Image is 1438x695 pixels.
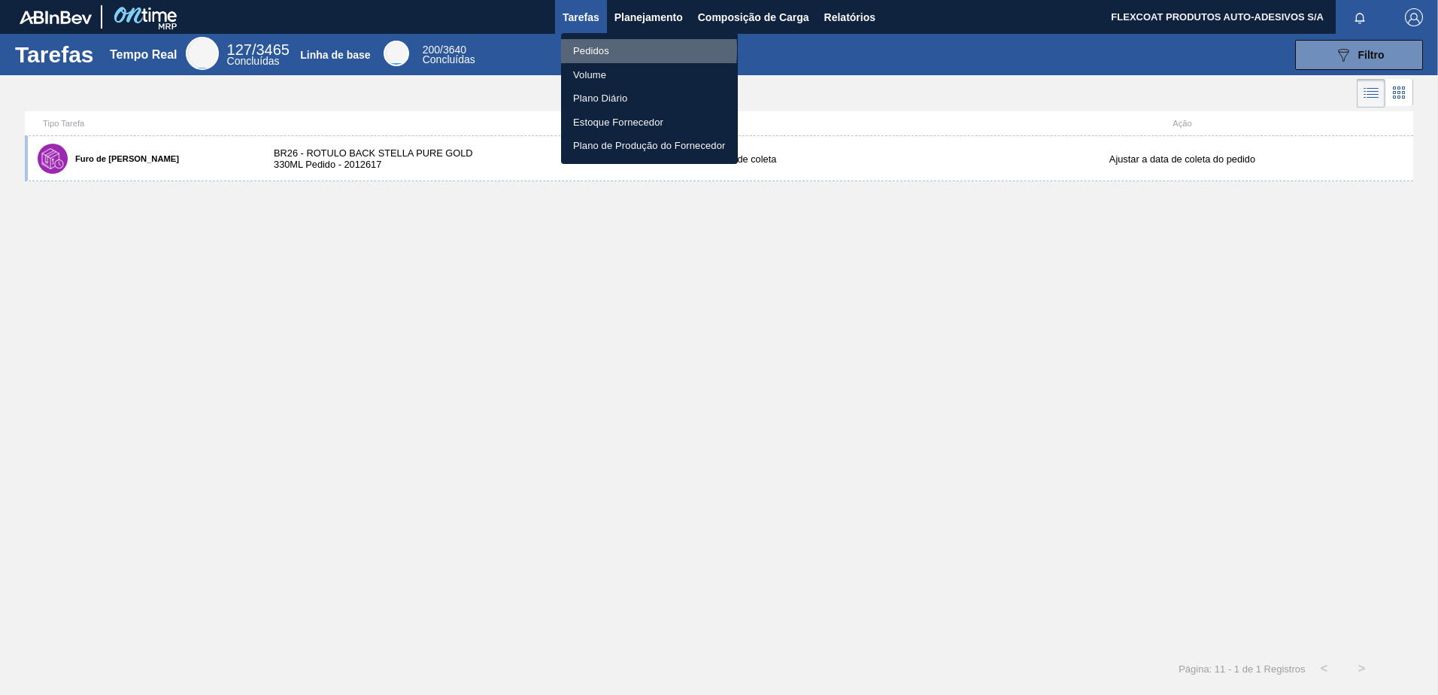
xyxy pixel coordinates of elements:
[561,63,738,87] a: Volume
[561,134,738,158] a: Plano de Produção do Fornecedor
[561,39,738,63] a: Pedidos
[561,111,738,135] a: Estoque Fornecedor
[561,86,738,111] a: Plano Diário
